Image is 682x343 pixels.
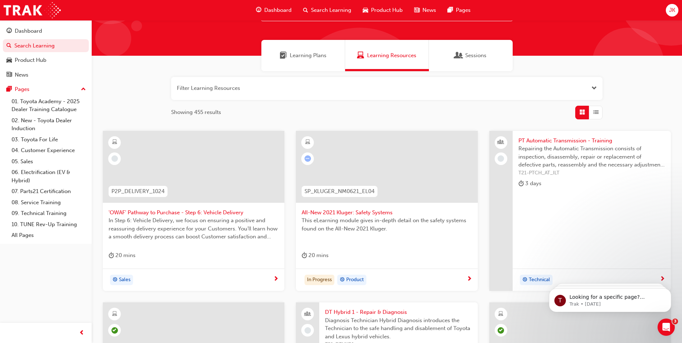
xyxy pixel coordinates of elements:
[311,6,351,14] span: Search Learning
[455,51,462,60] span: Sessions
[297,3,357,18] a: search-iconSearch Learning
[345,40,429,71] a: Learning ResourcesLearning Resources
[9,115,89,134] a: 02. New - Toyota Dealer Induction
[109,209,279,217] span: 'OWAF' Pathway to Purchase - Step 6: Vehicle Delivery
[15,56,46,64] div: Product Hub
[340,275,345,285] span: target-icon
[81,85,86,94] span: up-icon
[6,72,12,78] span: news-icon
[666,4,678,17] button: JK
[111,155,118,162] span: learningRecordVerb_NONE-icon
[103,131,284,291] a: P2P_DELIVERY_1024'OWAF' Pathway to Purchase - Step 6: Vehicle DeliveryIn Step 6: Vehicle Delivery...
[467,276,472,283] span: next-icon
[591,84,597,92] button: Open the filter
[305,155,311,162] span: learningRecordVerb_ATTEMPT-icon
[522,275,527,285] span: target-icon
[3,83,89,96] button: Pages
[408,3,442,18] a: news-iconNews
[498,155,504,162] span: learningRecordVerb_NONE-icon
[112,138,117,147] span: learningResourceType_ELEARNING-icon
[109,251,136,260] div: 20 mins
[302,209,472,217] span: All-New 2021 Kluger: Safety Systems
[357,3,408,18] a: car-iconProduct Hub
[15,27,42,35] div: Dashboard
[305,310,310,319] span: people-icon
[580,108,585,116] span: Grid
[529,276,550,284] span: Technical
[346,276,364,284] span: Product
[669,6,675,14] span: JK
[9,208,89,219] a: 09. Technical Training
[9,145,89,156] a: 04. Customer Experience
[305,138,310,147] span: learningResourceType_ELEARNING-icon
[273,276,279,283] span: next-icon
[264,6,292,14] span: Dashboard
[414,6,420,15] span: news-icon
[9,230,89,241] a: All Pages
[448,6,453,15] span: pages-icon
[371,6,403,14] span: Product Hub
[302,251,329,260] div: 20 mins
[442,3,476,18] a: pages-iconPages
[9,134,89,145] a: 03. Toyota For Life
[261,40,345,71] a: Learning PlansLearning Plans
[357,51,364,60] span: Learning Resources
[422,6,436,14] span: News
[305,275,334,285] div: In Progress
[15,85,29,93] div: Pages
[9,219,89,230] a: 10. TUNE Rev-Up Training
[498,310,503,319] span: learningResourceType_ELEARNING-icon
[538,273,682,324] iframe: Intercom notifications message
[302,251,307,260] span: duration-icon
[302,216,472,233] span: This eLearning module gives in-depth detail on the safety systems found on the All-New 2021 Kluger.
[6,28,12,35] span: guage-icon
[250,3,297,18] a: guage-iconDashboard
[429,40,513,71] a: SessionsSessions
[256,6,261,15] span: guage-icon
[79,329,84,338] span: prev-icon
[6,57,12,64] span: car-icon
[109,251,114,260] span: duration-icon
[112,310,117,319] span: learningResourceType_ELEARNING-icon
[518,169,665,177] span: T21-PTCH_AT_ILT
[456,6,471,14] span: Pages
[325,316,472,341] span: Diagnosis Technician Hybrid Diagnosis introduces the Technician to the safe handling and disablem...
[518,179,541,188] div: 3 days
[9,96,89,115] a: 01. Toyota Academy - 2025 Dealer Training Catalogue
[363,6,368,15] span: car-icon
[305,327,311,334] span: learningRecordVerb_NONE-icon
[3,23,89,83] button: DashboardSearch LearningProduct HubNews
[367,51,416,60] span: Learning Resources
[296,131,477,291] a: SP_KLUGER_NM0621_EL04All-New 2021 Kluger: Safety SystemsThis eLearning module gives in-depth deta...
[489,131,671,291] a: PT Automatic Transmission - TrainingRepairing the Automatic Transmission consists of inspection, ...
[325,308,472,316] span: DT Hybrid 1 - Repair & Diagnosis
[305,187,375,196] span: SP_KLUGER_NM0621_EL04
[3,68,89,82] a: News
[518,137,665,145] span: PT Automatic Transmission - Training
[280,51,287,60] span: Learning Plans
[113,275,118,285] span: target-icon
[3,24,89,38] a: Dashboard
[9,186,89,197] a: 07. Parts21 Certification
[465,51,486,60] span: Sessions
[119,276,131,284] span: Sales
[4,2,61,18] img: Trak
[290,51,326,60] span: Learning Plans
[9,167,89,186] a: 06. Electrification (EV & Hybrid)
[15,71,28,79] div: News
[6,86,12,93] span: pages-icon
[518,179,524,188] span: duration-icon
[3,39,89,52] a: Search Learning
[9,197,89,208] a: 08. Service Training
[498,138,503,147] span: people-icon
[6,43,12,49] span: search-icon
[109,216,279,241] span: In Step 6: Vehicle Delivery, we focus on ensuring a positive and reassuring delivery experience f...
[111,187,165,196] span: P2P_DELIVERY_1024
